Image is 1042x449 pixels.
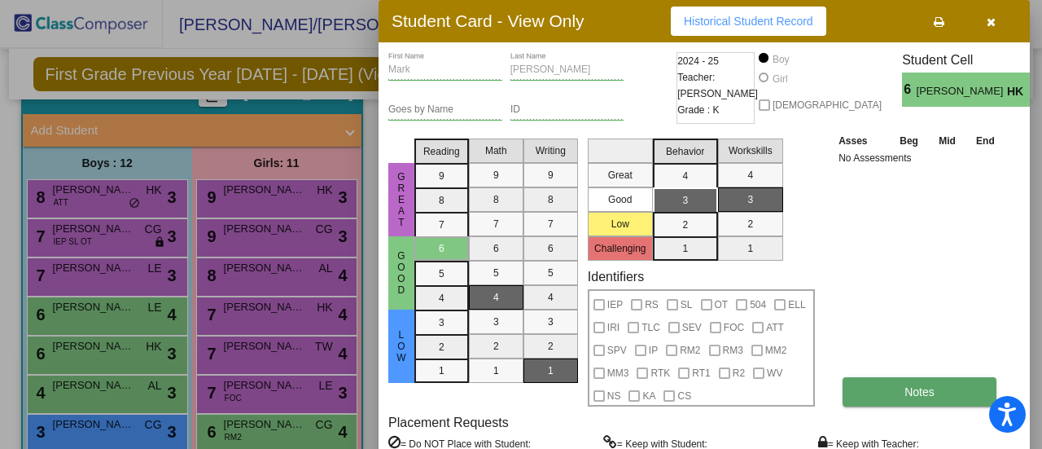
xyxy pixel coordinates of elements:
[607,363,629,383] span: MM3
[645,295,659,315] span: RS
[724,318,744,337] span: FOC
[388,104,502,116] input: goes by name
[681,295,693,315] span: SL
[677,53,719,69] span: 2024 - 25
[733,363,745,383] span: R2
[680,341,700,360] span: RM2
[715,295,729,315] span: OT
[394,329,409,363] span: Low
[750,295,766,315] span: 504
[588,269,644,284] label: Identifiers
[904,385,935,398] span: Notes
[607,341,627,360] span: SPV
[1007,83,1030,100] span: HK
[917,83,1007,100] span: [PERSON_NAME]
[889,132,928,150] th: Beg
[767,363,782,383] span: WV
[677,102,719,118] span: Grade : K
[677,386,691,406] span: CS
[766,318,784,337] span: ATT
[641,318,660,337] span: TLC
[788,295,805,315] span: ELL
[723,341,743,360] span: RM3
[765,341,787,360] span: MM2
[649,341,658,360] span: IP
[394,250,409,296] span: Good
[388,415,509,430] label: Placement Requests
[834,150,1005,166] td: No Assessments
[642,386,655,406] span: KA
[682,318,702,337] span: SEV
[607,295,623,315] span: IEP
[834,132,889,150] th: Asses
[843,377,996,407] button: Notes
[677,69,758,102] span: Teacher: [PERSON_NAME]
[607,386,621,406] span: NS
[772,72,788,86] div: Girl
[772,52,790,67] div: Boy
[965,132,1005,150] th: End
[394,171,409,228] span: Great
[650,363,670,383] span: RTK
[773,95,882,115] span: [DEMOGRAPHIC_DATA]
[692,363,710,383] span: RT1
[392,11,584,31] h3: Student Card - View Only
[929,132,965,150] th: Mid
[671,7,826,36] button: Historical Student Record
[684,15,813,28] span: Historical Student Record
[607,318,620,337] span: IRI
[902,80,916,99] span: 6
